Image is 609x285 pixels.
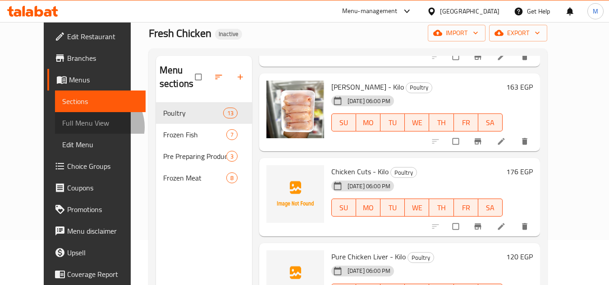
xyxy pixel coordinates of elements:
h6: 120 EGP [506,250,533,263]
span: Coupons [67,182,138,193]
h6: 176 EGP [506,165,533,178]
button: TH [429,113,453,131]
span: Edit Menu [62,139,138,150]
span: Branches [67,53,138,63]
a: Menu disclaimer [47,220,146,242]
button: FR [454,113,478,131]
div: Frozen Meat8 [156,167,252,189]
a: Edit Menu [55,134,146,155]
span: Promotions [67,204,138,215]
button: Branch-specific-item [468,47,490,67]
span: Frozen Meat [163,172,226,183]
span: Full Menu View [62,118,138,128]
div: Inactive [215,29,242,40]
span: Choice Groups [67,161,138,172]
button: TH [429,199,453,217]
div: [GEOGRAPHIC_DATA] [440,6,499,16]
span: [DATE] 06:00 PM [344,267,394,275]
span: [DATE] 06:00 PM [344,182,394,190]
span: Menu disclaimer [67,226,138,236]
div: Poultry13 [156,102,252,124]
a: Sections [55,90,146,112]
span: M [593,6,598,16]
div: items [226,172,238,183]
span: Inactive [215,30,242,38]
span: Upsell [67,247,138,258]
button: FR [454,199,478,217]
img: Shish Tawook - Kilo [266,81,324,138]
a: Branches [47,47,146,69]
span: [DATE] 06:00 PM [344,97,394,105]
span: SU [335,116,353,129]
div: Menu-management [342,6,398,17]
a: Full Menu View [55,112,146,134]
span: Sections [62,96,138,107]
span: 3 [227,152,237,161]
span: Select to update [447,133,466,150]
div: Frozen Fish7 [156,124,252,145]
a: Promotions [47,199,146,220]
button: SU [331,113,356,131]
div: Poultry [390,167,417,178]
button: WE [405,199,429,217]
span: WE [408,201,426,214]
button: SA [478,113,503,131]
a: Edit Restaurant [47,26,146,47]
div: items [226,129,238,140]
button: MO [356,199,380,217]
span: TU [384,201,401,214]
span: MO [360,116,377,129]
span: import [435,27,478,39]
span: 8 [227,174,237,182]
a: Edit menu item [497,222,508,231]
button: import [428,25,485,41]
button: TU [380,199,405,217]
button: TU [380,113,405,131]
span: 7 [227,131,237,139]
span: Poultry [406,82,432,93]
span: TU [384,116,401,129]
button: delete [515,217,536,236]
span: export [496,27,540,39]
button: SU [331,199,356,217]
nav: Menu sections [156,99,252,192]
img: Chicken Cuts - Kilo [266,165,324,223]
span: Coverage Report [67,269,138,280]
span: [PERSON_NAME] - Kilo [331,80,404,94]
span: Select to update [447,48,466,65]
span: TH [433,116,450,129]
span: SU [335,201,353,214]
span: WE [408,116,426,129]
span: Poultry [391,167,417,178]
span: Fresh Chicken [149,23,211,43]
span: Select to update [447,218,466,235]
a: Coupons [47,177,146,199]
span: Poultry [163,108,223,118]
a: Coverage Report [47,263,146,285]
a: Edit menu item [497,137,508,146]
button: delete [515,47,536,67]
span: Chicken Cuts - Kilo [331,165,389,178]
a: Menus [47,69,146,90]
a: Choice Groups [47,155,146,177]
button: Branch-specific-item [468,217,490,236]
span: Edit Restaurant [67,31,138,42]
span: Menus [69,74,138,85]
span: FR [458,116,475,129]
button: WE [405,113,429,131]
div: items [226,151,238,162]
span: SA [482,201,499,214]
div: Pre Preparing Products [163,151,226,162]
span: FR [458,201,475,214]
button: delete [515,131,536,151]
span: Frozen Fish [163,129,226,140]
span: Pure Chicken Liver - Kilo [331,250,406,263]
span: Sort sections [209,67,230,87]
button: export [489,25,547,41]
span: Poultry [408,253,434,263]
a: Edit menu item [497,52,508,61]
